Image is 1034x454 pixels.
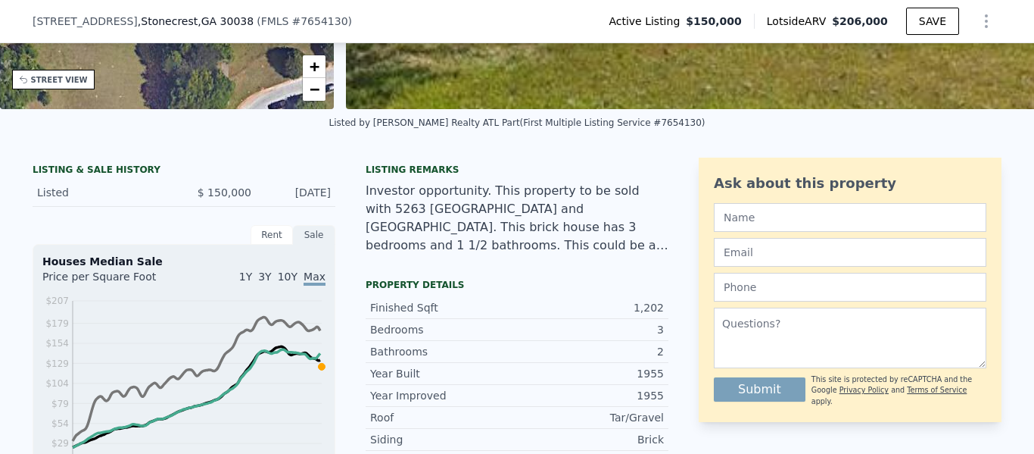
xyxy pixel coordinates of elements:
div: 1955 [517,366,664,381]
div: Property details [366,279,668,291]
span: $206,000 [832,15,888,27]
div: 3 [517,322,664,337]
div: Houses Median Sale [42,254,325,269]
span: $ 150,000 [198,186,251,199]
span: # 7654130 [291,15,347,27]
span: $150,000 [686,14,742,29]
input: Email [714,238,986,267]
div: Tar/Gravel [517,410,664,425]
div: Sale [293,225,335,245]
button: SAVE [906,8,959,35]
div: Ask about this property [714,173,986,194]
span: Lotside ARV [767,14,832,29]
div: Year Improved [370,388,517,403]
div: 2 [517,344,664,359]
button: Show Options [971,6,1001,36]
div: Listing remarks [366,164,668,176]
div: LISTING & SALE HISTORY [33,164,335,179]
div: Brick [517,432,664,447]
span: 3Y [258,271,271,283]
span: [STREET_ADDRESS] [33,14,138,29]
div: Year Built [370,366,517,381]
span: + [310,57,319,76]
div: Listed [37,185,172,200]
div: Roof [370,410,517,425]
div: Price per Square Foot [42,269,184,293]
div: Investor opportunity. This property to be sold with 5263 [GEOGRAPHIC_DATA] and [GEOGRAPHIC_DATA].... [366,182,668,255]
span: Max [304,271,325,286]
tspan: $104 [45,378,69,389]
tspan: $129 [45,359,69,369]
tspan: $29 [51,438,69,449]
input: Name [714,203,986,232]
span: 10Y [278,271,297,283]
span: − [310,80,319,99]
tspan: $54 [51,418,69,429]
tspan: $154 [45,338,69,349]
span: FMLS [261,15,289,27]
tspan: $179 [45,318,69,329]
span: 1Y [239,271,252,283]
span: , GA 30038 [198,15,254,27]
div: This site is protected by reCAPTCHA and the Google and apply. [811,374,986,407]
a: Zoom out [303,78,325,101]
div: Rent [251,225,293,245]
a: Privacy Policy [839,386,889,394]
a: Terms of Service [907,386,967,394]
div: Bedrooms [370,322,517,337]
tspan: $207 [45,296,69,306]
a: Zoom in [303,55,325,78]
tspan: $79 [51,399,69,409]
button: Submit [714,377,805,402]
input: Phone [714,273,986,302]
div: Listed by [PERSON_NAME] Realty ATL Part (First Multiple Listing Service #7654130) [329,117,705,128]
div: STREET VIEW [31,74,88,86]
div: Finished Sqft [370,300,517,315]
div: Siding [370,432,517,447]
span: , Stonecrest [138,14,254,29]
div: 1955 [517,388,664,403]
div: [DATE] [263,185,331,200]
div: 1,202 [517,300,664,315]
div: Bathrooms [370,344,517,359]
div: ( ) [257,14,352,29]
span: Active Listing [609,14,686,29]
